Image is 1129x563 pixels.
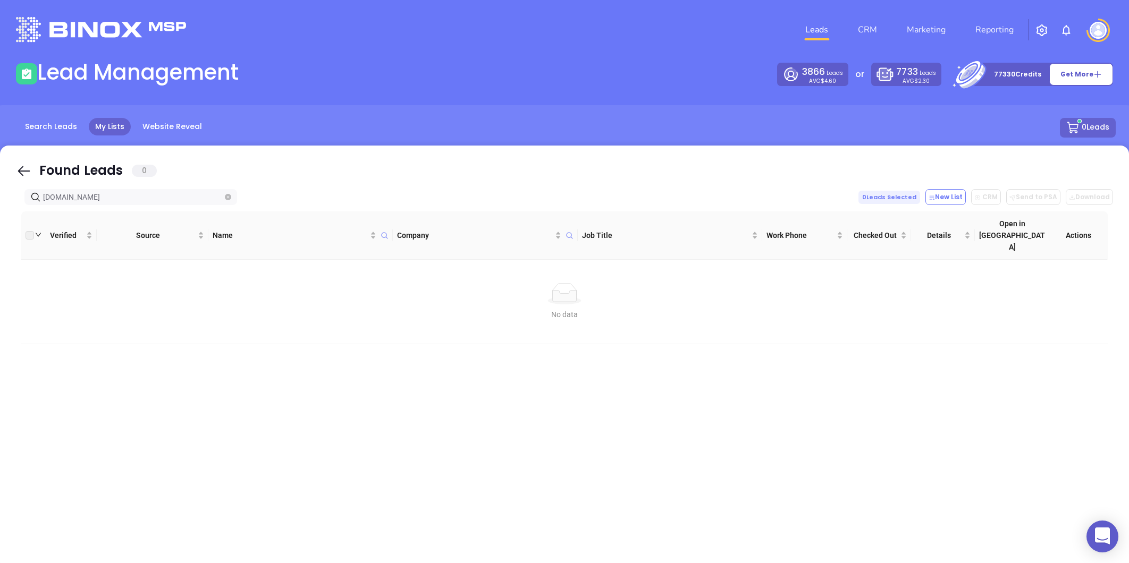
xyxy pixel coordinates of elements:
div: No data [30,309,1099,320]
span: Job Title [582,229,749,241]
span: Verified [43,229,84,241]
span: Details [915,229,962,241]
span: 0 Leads Selected [858,191,920,204]
a: Reporting [971,19,1018,40]
img: user [1090,22,1107,39]
span: Name [213,229,368,241]
a: My Lists [89,118,131,135]
span: 7733 [896,65,917,78]
p: or [855,68,864,81]
span: 0 [132,165,157,177]
th: Work Phone [762,211,847,260]
a: Marketing [903,19,950,40]
th: Checked Out [847,211,911,260]
h1: Lead Management [37,59,239,85]
th: Verified [38,211,97,260]
input: Search… [43,191,223,203]
a: Leads [801,19,832,40]
button: Get More [1049,63,1113,86]
th: Company [393,211,577,260]
button: 0Leads [1060,118,1116,138]
p: 77330 Credits [994,69,1041,80]
button: Send to PSA [1006,189,1060,205]
span: down [35,232,41,238]
span: $2.30 [914,77,930,85]
span: Company [397,229,552,241]
th: Job Title [578,211,762,260]
div: Found Leads [39,161,157,180]
button: close-circle [225,194,231,200]
button: New List [925,189,966,205]
span: 3866 [802,65,825,78]
span: Checked Out [852,229,898,241]
p: Leads [896,65,936,79]
p: AVG [903,79,930,83]
a: CRM [854,19,881,40]
span: Work Phone [766,229,835,241]
img: iconSetting [1035,24,1048,37]
span: Source [101,229,196,241]
th: Name [208,211,393,260]
p: AVG [809,79,836,83]
button: Download [1066,189,1113,205]
a: Search Leads [19,118,83,135]
img: iconNotification [1060,24,1073,37]
a: Website Reveal [136,118,208,135]
th: Open in [GEOGRAPHIC_DATA] [975,211,1049,260]
th: Source [97,211,208,260]
button: CRM [971,189,1001,205]
img: logo [16,17,186,42]
p: Leads [802,65,843,79]
span: $4.60 [821,77,836,85]
th: Details [911,211,975,260]
th: Actions [1049,211,1108,260]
